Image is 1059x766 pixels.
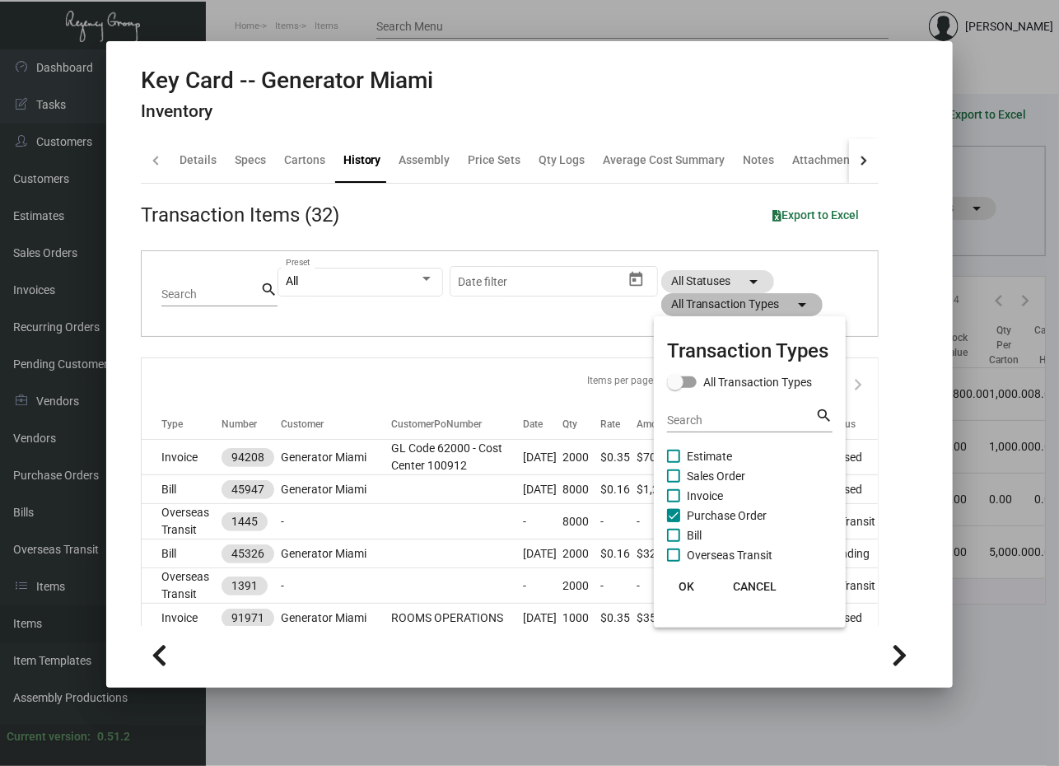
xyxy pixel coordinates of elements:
span: Purchase Order [687,506,767,525]
div: Current version: [7,728,91,745]
span: Overseas Transit [687,545,772,565]
button: OK [660,572,713,601]
span: OK [679,580,695,593]
mat-icon: search [815,406,833,426]
mat-card-title: Transaction Types [667,336,833,366]
span: Invoice [687,486,723,506]
span: All Transaction Types [703,372,812,392]
button: CANCEL [720,572,790,601]
span: Estimate [687,446,732,466]
span: CANCEL [733,580,777,593]
div: 0.51.2 [97,728,130,745]
span: Bill [687,525,702,545]
span: Sales Order [687,466,745,486]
